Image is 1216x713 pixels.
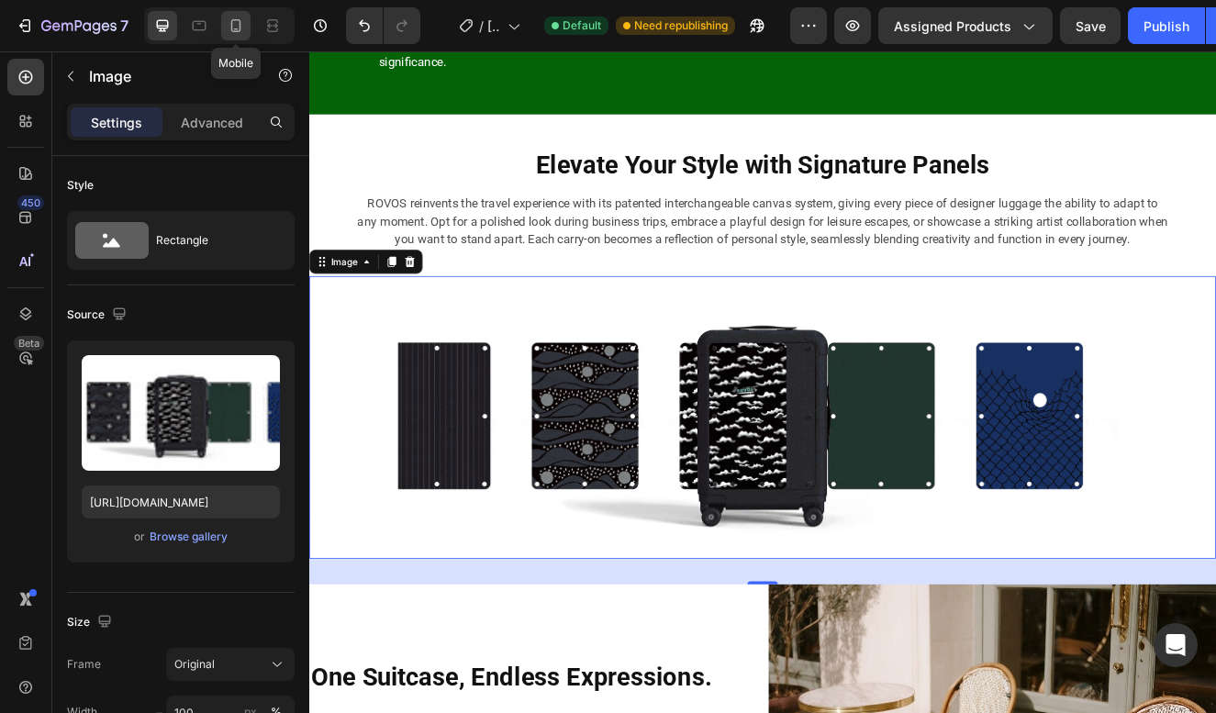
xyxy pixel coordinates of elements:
span: Save [1076,18,1106,34]
div: Browse gallery [150,529,228,545]
span: Assigned Products [894,17,1011,36]
div: 450 [17,195,44,210]
div: Image [23,247,62,263]
button: Save [1060,7,1121,44]
span: Default [563,17,601,34]
div: Beta [14,336,44,351]
span: [Product Page] - Upsell -Copy Lexon - Zeno [DATE] 02:32:05 [487,17,500,36]
div: Source [67,303,130,328]
div: Rectangle [156,219,268,262]
span: Need republishing [634,17,728,34]
button: Assigned Products [878,7,1053,44]
span: Original [174,656,215,673]
button: Original [166,648,295,681]
label: Frame [67,656,101,673]
input: https://example.com/image.jpg [82,485,280,518]
img: preview-image [82,355,280,471]
div: Undo/Redo [346,7,420,44]
button: Browse gallery [149,528,229,546]
p: Advanced [181,113,243,132]
span: or [134,526,145,548]
p: 7 [120,15,128,37]
div: Open Intercom Messenger [1154,623,1198,667]
button: 7 [7,7,137,44]
div: Size [67,610,116,635]
iframe: Design area [309,51,1216,713]
div: Publish [1143,17,1189,36]
p: ROVOS reinvents the travel experience with its patented interchangeable canvas system, giving eve... [58,173,1043,240]
p: Image [89,65,245,87]
p: Settings [91,113,142,132]
button: Publish [1128,7,1205,44]
span: / [479,17,484,36]
div: Style [67,177,94,194]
